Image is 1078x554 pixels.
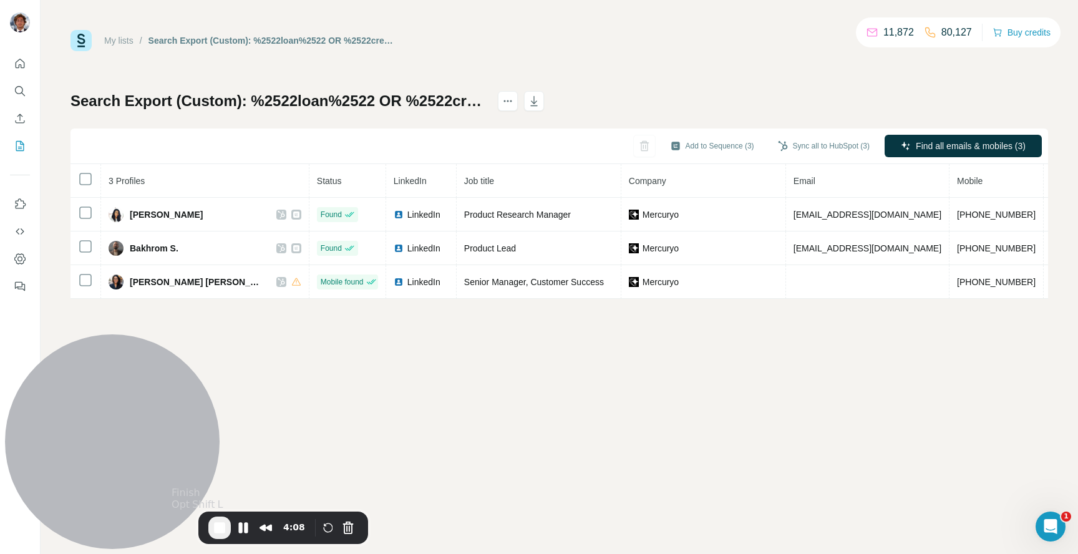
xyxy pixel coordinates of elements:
[794,243,941,253] span: [EMAIL_ADDRESS][DOMAIN_NAME]
[394,277,404,287] img: LinkedIn logo
[104,36,134,46] a: My lists
[662,137,763,155] button: Add to Sequence (3)
[130,242,178,255] span: Bakhrom S.
[957,210,1036,220] span: [PHONE_NUMBER]
[10,80,30,102] button: Search
[916,140,1026,152] span: Find all emails & mobiles (3)
[130,276,264,288] span: [PERSON_NAME] [PERSON_NAME]
[140,34,142,47] li: /
[794,210,941,220] span: [EMAIL_ADDRESS][DOMAIN_NAME]
[70,30,92,51] img: Surfe Logo
[10,220,30,243] button: Use Surfe API
[629,176,666,186] span: Company
[321,243,342,254] span: Found
[957,277,1036,287] span: [PHONE_NUMBER]
[957,176,983,186] span: Mobile
[957,243,1036,253] span: [PHONE_NUMBER]
[941,25,972,40] p: 80,127
[10,107,30,130] button: Enrich CSV
[464,176,494,186] span: Job title
[109,241,124,256] img: Avatar
[109,207,124,222] img: Avatar
[407,276,440,288] span: LinkedIn
[643,276,679,288] span: Mercuryo
[321,209,342,220] span: Found
[317,176,342,186] span: Status
[464,277,604,287] span: Senior Manager, Customer Success
[70,91,487,111] h1: Search Export (Custom): %2522loan%2522 OR %2522credit%2522 OR %2522risk%2522 OR %2522lending%2522...
[643,242,679,255] span: Mercuryo
[464,210,571,220] span: Product Research Manager
[629,243,639,253] img: company-logo
[794,176,815,186] span: Email
[10,193,30,215] button: Use Surfe on LinkedIn
[10,248,30,270] button: Dashboard
[885,135,1042,157] button: Find all emails & mobiles (3)
[883,25,914,40] p: 11,872
[10,52,30,75] button: Quick start
[394,210,404,220] img: LinkedIn logo
[498,91,518,111] button: actions
[1061,512,1071,522] span: 1
[394,176,427,186] span: LinkedIn
[769,137,878,155] button: Sync all to HubSpot (3)
[629,277,639,287] img: company-logo
[109,275,124,289] img: Avatar
[629,210,639,220] img: company-logo
[130,208,203,221] span: [PERSON_NAME]
[10,12,30,32] img: Avatar
[993,24,1051,41] button: Buy credits
[407,208,440,221] span: LinkedIn
[1036,512,1066,542] iframe: Intercom live chat
[10,275,30,298] button: Feedback
[321,276,364,288] span: Mobile found
[643,208,679,221] span: Mercuryo
[407,242,440,255] span: LinkedIn
[464,243,516,253] span: Product Lead
[394,243,404,253] img: LinkedIn logo
[10,135,30,157] button: My lists
[148,34,396,47] div: Search Export (Custom): %2522loan%2522 OR %2522credit%2522 OR %2522risk%2522 OR %2522lending%2522...
[109,176,145,186] span: 3 Profiles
